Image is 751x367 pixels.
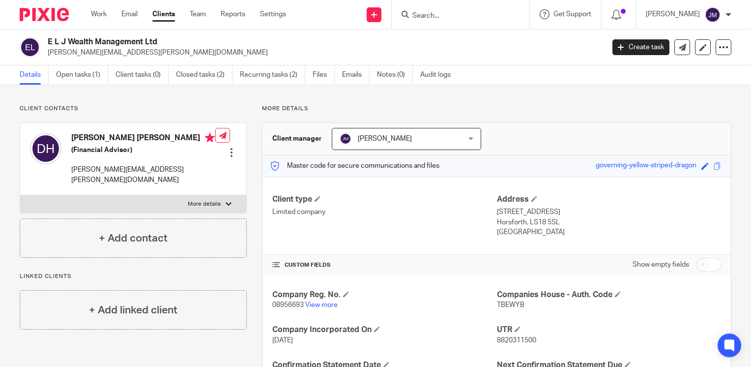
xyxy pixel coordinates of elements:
[497,207,721,217] p: [STREET_ADDRESS]
[30,133,61,164] img: svg%3E
[272,134,322,144] h3: Client manager
[411,12,500,21] input: Search
[152,9,175,19] a: Clients
[91,9,107,19] a: Work
[272,337,293,344] span: [DATE]
[260,9,286,19] a: Settings
[272,261,496,269] h4: CUSTOM FIELDS
[121,9,138,19] a: Email
[71,145,215,155] h5: (Financial Advisor)
[270,161,439,171] p: Master code for secure communications and files
[646,9,700,19] p: [PERSON_NAME]
[596,160,696,172] div: governing-yellow-striped-dragon
[272,325,496,335] h4: Company Incorporated On
[705,7,721,23] img: svg%3E
[20,65,49,85] a: Details
[633,260,689,270] label: Show empty fields
[188,200,221,208] p: More details
[497,290,721,300] h4: Companies House - Auth. Code
[497,302,524,308] span: TBEWYB
[272,290,496,300] h4: Company Reg. No.
[176,65,232,85] a: Closed tasks (2)
[20,273,247,280] p: Linked clients
[272,194,496,205] h4: Client type
[272,207,496,217] p: Limited company
[262,105,731,113] p: More details
[358,135,412,142] span: [PERSON_NAME]
[116,65,169,85] a: Client tasks (0)
[20,37,40,58] img: svg%3E
[497,227,721,237] p: [GEOGRAPHIC_DATA]
[497,337,536,344] span: 8820311500
[99,231,168,246] h4: + Add contact
[190,9,206,19] a: Team
[205,133,215,143] i: Primary
[497,194,721,205] h4: Address
[89,303,177,318] h4: + Add linked client
[377,65,413,85] a: Notes (0)
[71,133,215,145] h4: [PERSON_NAME] [PERSON_NAME]
[240,65,305,85] a: Recurring tasks (2)
[48,37,488,47] h2: E L J Wealth Management Ltd
[497,325,721,335] h4: UTR
[20,8,69,21] img: Pixie
[420,65,458,85] a: Audit logs
[612,39,669,55] a: Create task
[305,302,338,308] a: View more
[71,165,215,185] p: [PERSON_NAME][EMAIL_ADDRESS][PERSON_NAME][DOMAIN_NAME]
[221,9,245,19] a: Reports
[20,105,247,113] p: Client contacts
[340,133,351,145] img: svg%3E
[56,65,108,85] a: Open tasks (1)
[497,217,721,227] p: Horsforth, LS18 5SL
[272,302,304,308] span: 08956693
[342,65,370,85] a: Emails
[48,48,598,58] p: [PERSON_NAME][EMAIL_ADDRESS][PERSON_NAME][DOMAIN_NAME]
[553,11,591,18] span: Get Support
[313,65,335,85] a: Files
